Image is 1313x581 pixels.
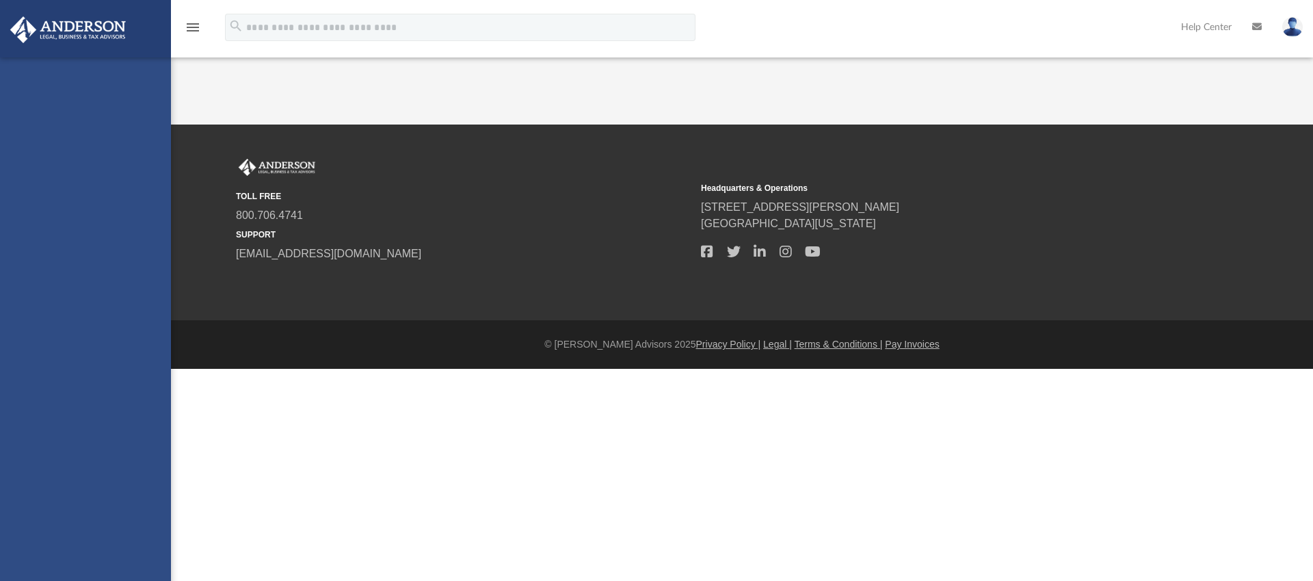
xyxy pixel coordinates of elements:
a: menu [185,26,201,36]
img: Anderson Advisors Platinum Portal [236,159,318,177]
i: search [228,18,243,34]
i: menu [185,19,201,36]
a: 800.706.4741 [236,209,303,221]
img: User Pic [1282,17,1303,37]
img: Anderson Advisors Platinum Portal [6,16,130,43]
a: [GEOGRAPHIC_DATA][US_STATE] [701,218,876,229]
small: TOLL FREE [236,190,691,203]
div: © [PERSON_NAME] Advisors 2025 [171,337,1313,352]
a: [STREET_ADDRESS][PERSON_NAME] [701,201,899,213]
a: Pay Invoices [885,339,939,350]
a: Privacy Policy | [696,339,761,350]
a: Terms & Conditions | [795,339,883,350]
a: [EMAIL_ADDRESS][DOMAIN_NAME] [236,248,421,259]
small: Headquarters & Operations [701,182,1156,194]
small: SUPPORT [236,229,691,241]
a: Legal | [763,339,792,350]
